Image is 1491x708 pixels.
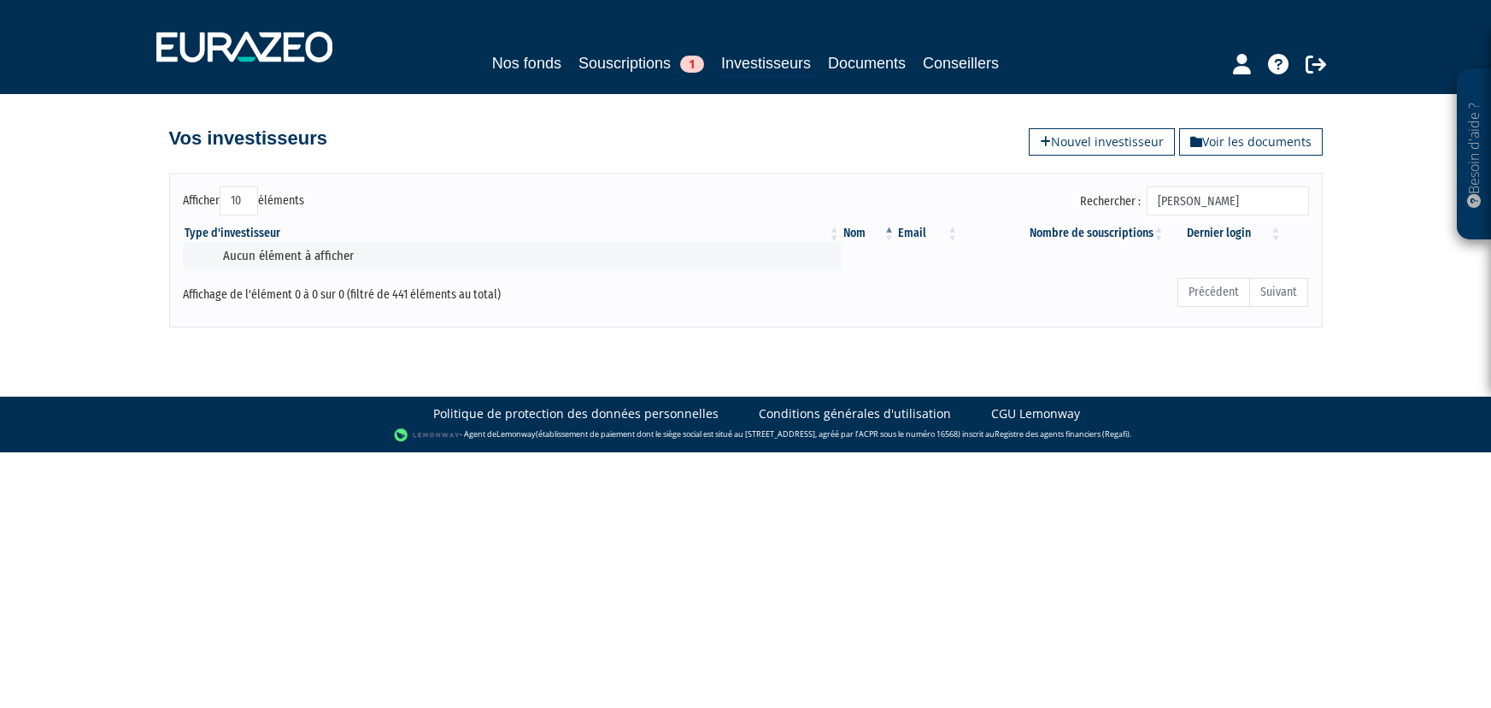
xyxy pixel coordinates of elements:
[169,128,327,149] h4: Vos investisseurs
[1029,128,1175,156] a: Nouvel investisseur
[1283,225,1309,242] th: &nbsp;
[995,428,1130,440] a: Registre des agents financiers (Regafi)
[1465,78,1484,232] p: Besoin d'aide ?
[220,186,258,215] select: Afficheréléments
[828,51,906,75] a: Documents
[183,225,842,242] th: Type d'investisseur : activer pour trier la colonne par ordre croissant
[394,427,460,444] img: logo-lemonway.png
[1179,128,1323,156] a: Voir les documents
[183,276,637,304] div: Affichage de l'élément 0 à 0 sur 0 (filtré de 441 éléments au total)
[17,427,1474,444] div: - Agent de (établissement de paiement dont le siège social est situé au [STREET_ADDRESS], agréé p...
[842,225,896,242] th: Nom : activer pour trier la colonne par ordre d&eacute;croissant
[496,428,536,440] a: Lemonway
[492,51,561,75] a: Nos fonds
[1147,186,1309,215] input: Rechercher :
[991,405,1080,422] a: CGU Lemonway
[433,405,719,422] a: Politique de protection des données personnelles
[759,405,951,422] a: Conditions générales d'utilisation
[183,186,304,215] label: Afficher éléments
[721,51,811,78] a: Investisseurs
[183,242,842,270] td: Aucun élément à afficher
[1166,225,1283,242] th: Dernier login : activer pour trier la colonne par ordre croissant
[960,225,1165,242] th: Nombre de souscriptions : activer pour trier la colonne par ordre croissant
[923,51,999,75] a: Conseillers
[896,225,960,242] th: Email : activer pour trier la colonne par ordre croissant
[156,32,332,62] img: 1732889491-logotype_eurazeo_blanc_rvb.png
[680,56,704,73] span: 1
[578,51,704,75] a: Souscriptions1
[1080,186,1309,215] label: Rechercher :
